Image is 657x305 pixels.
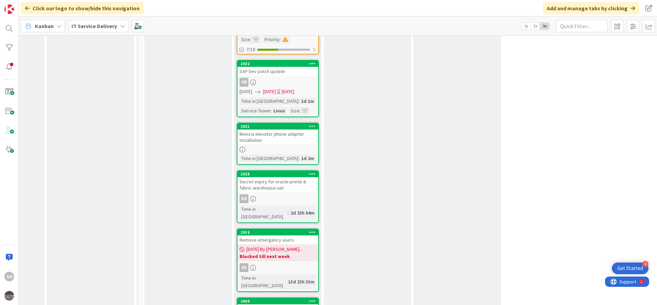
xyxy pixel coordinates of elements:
[237,177,318,192] div: Secret expiry for oracle-printe & fabric-warehouse-uat
[72,23,117,29] b: IT Service Delivery
[289,209,316,217] div: 2d 23h 54m
[237,61,318,76] div: 2032SAP Dev patch update
[617,265,643,272] div: Get Started
[240,78,248,87] div: HR
[272,107,287,114] div: Linux
[240,155,298,162] div: Time in [GEOGRAPHIC_DATA]
[35,22,54,30] span: Kanban
[4,272,14,281] div: SU
[237,229,318,235] div: 2016
[241,61,318,66] div: 2032
[4,291,14,301] img: avatar
[241,230,318,235] div: 2016
[282,88,294,95] div: [DATE]
[299,155,316,162] div: 1d 2m
[4,4,14,14] img: Visit kanbanzone.com
[246,246,302,253] span: [DATE] By [PERSON_NAME]...
[14,1,31,9] span: Support
[531,23,540,29] span: 2x
[285,278,286,285] span: :
[289,107,299,114] div: Size
[237,123,319,165] a: 2031Benicia elevator phone adapter installationTime in [GEOGRAPHIC_DATA]:1d 2m
[237,263,318,272] div: AS
[240,194,248,203] div: DS
[271,107,272,114] span: :
[237,235,318,244] div: Remove emergency users
[237,170,319,223] a: 2028Secret expiry for oracle-printe & fabric-warehouse-uatDSTime in [GEOGRAPHIC_DATA]:2d 23h 54m
[237,171,318,177] div: 2028
[21,2,144,14] div: Click our logo to show/hide this navigation
[237,229,319,292] a: 2016Remove emergency users[DATE] By [PERSON_NAME]...Blocked till next weekASTime in [GEOGRAPHIC_D...
[237,123,318,145] div: 2031Benicia elevator phone adapter installation
[237,61,318,67] div: 2032
[241,299,318,304] div: 2009
[298,97,299,105] span: :
[241,172,318,176] div: 2028
[237,67,318,76] div: SAP Dev patch update
[298,155,299,162] span: :
[521,23,531,29] span: 1x
[250,36,251,43] span: :
[240,107,271,114] div: Service Tower
[237,60,319,117] a: 2032SAP Dev patch updateHR[DATE][DATE][DATE]Time in [GEOGRAPHIC_DATA]:1d 1mService Tower:LinuxSize:
[246,46,255,53] span: 7/18
[263,88,276,95] span: [DATE]
[299,97,316,105] div: 1d 1m
[263,36,280,43] div: Priority
[237,298,318,304] div: 2009
[237,229,318,244] div: 2016Remove emergency users
[240,205,288,220] div: Time in [GEOGRAPHIC_DATA]
[540,23,549,29] span: 3x
[280,36,281,43] span: :
[612,263,648,274] div: Open Get Started checklist, remaining modules: 4
[237,78,318,87] div: HR
[286,278,316,285] div: 13d 23h 33m
[288,209,289,217] span: :
[299,107,300,114] span: :
[237,123,318,130] div: 2031
[241,124,318,129] div: 2031
[240,88,252,95] span: [DATE]
[556,20,608,32] input: Quick Filter...
[240,253,316,260] b: Blocked till next week
[543,2,639,14] div: Add and manage tabs by clicking
[642,261,648,267] div: 4
[240,36,250,43] div: Size
[240,274,285,289] div: Time in [GEOGRAPHIC_DATA]
[240,263,248,272] div: AS
[237,171,318,192] div: 2028Secret expiry for oracle-printe & fabric-warehouse-uat
[237,130,318,145] div: Benicia elevator phone adapter installation
[237,194,318,203] div: DS
[240,97,298,105] div: Time in [GEOGRAPHIC_DATA]
[36,3,37,8] div: 1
